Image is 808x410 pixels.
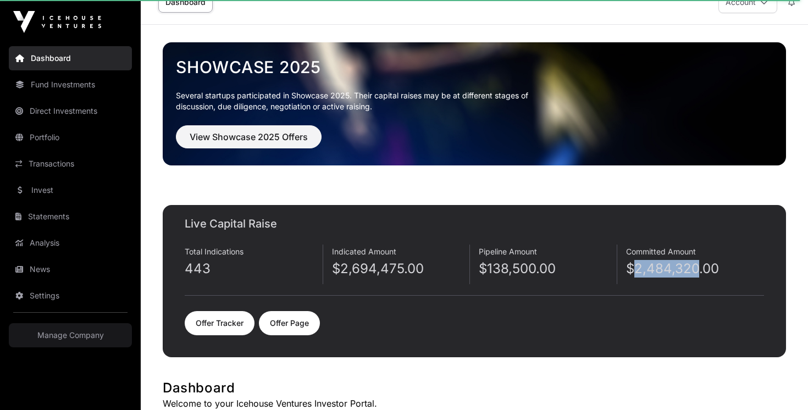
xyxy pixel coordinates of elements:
a: Offer Page [259,311,320,335]
a: News [9,257,132,281]
iframe: Chat Widget [753,357,808,410]
span: Pipeline Amount [479,247,537,256]
a: Showcase 2025 [176,57,773,77]
a: Manage Company [9,323,132,347]
span: Committed Amount [626,247,696,256]
p: Several startups participated in Showcase 2025. Their capital raises may be at different stages o... [176,90,545,112]
a: Analysis [9,231,132,255]
a: Transactions [9,152,132,176]
a: Settings [9,284,132,308]
p: $138,500.00 [479,260,617,278]
p: Welcome to your Icehouse Ventures Investor Portal. [163,397,786,410]
p: $2,484,320.00 [626,260,765,278]
a: View Showcase 2025 Offers [176,136,322,147]
h2: Live Capital Raise [185,216,764,231]
p: 443 [185,260,323,278]
a: Portfolio [9,125,132,149]
span: View Showcase 2025 Offers [190,130,308,143]
p: $2,694,475.00 [332,260,470,278]
span: Total Indications [185,247,243,256]
img: Showcase 2025 [163,42,786,165]
img: Icehouse Ventures Logo [13,11,101,33]
span: Indicated Amount [332,247,396,256]
a: Fund Investments [9,73,132,97]
a: Direct Investments [9,99,132,123]
a: Dashboard [9,46,132,70]
a: Statements [9,204,132,229]
a: Offer Tracker [185,311,254,335]
a: Invest [9,178,132,202]
button: View Showcase 2025 Offers [176,125,322,148]
h1: Dashboard [163,379,786,397]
